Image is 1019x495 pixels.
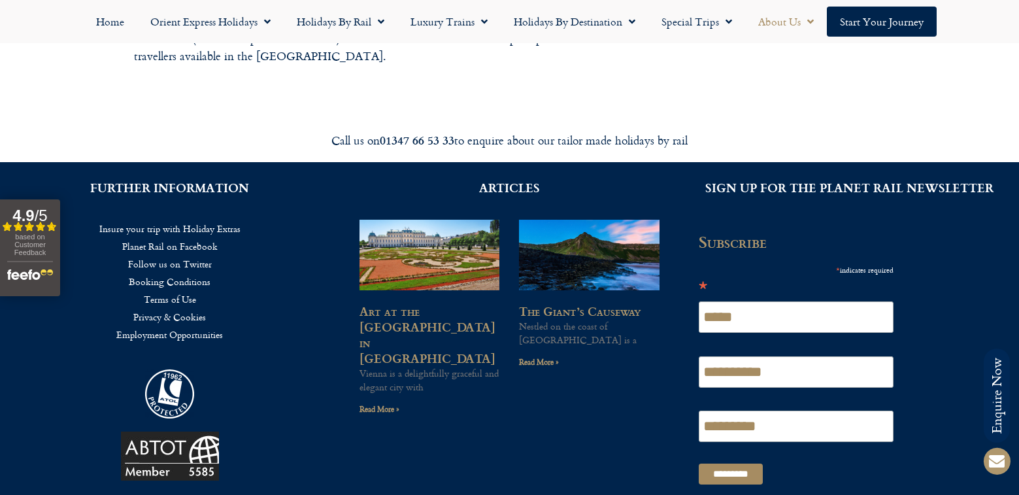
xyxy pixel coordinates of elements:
a: Luxury Trains [397,7,501,37]
a: Privacy & Cookies [20,308,320,326]
a: Terms of Use [20,290,320,308]
a: Follow us on Twitter [20,255,320,273]
a: Planet Rail on Facebook [20,237,320,255]
a: Art at the [GEOGRAPHIC_DATA] in [GEOGRAPHIC_DATA] [359,302,495,367]
img: ABTOT Black logo 5585 (002) [121,432,219,481]
a: Holidays by Destination [501,7,648,37]
a: Start your Journey [827,7,937,37]
div: Call us on to enquire about our tailor made holidays by rail [144,133,876,148]
a: The Giant’s Causeway [519,302,641,320]
strong: 01347 66 53 33 [380,131,454,148]
p: Vienna is a delightfully graceful and elegant city with [359,366,500,394]
h2: Subscribe [699,233,901,251]
p: Nestled on the coast of [GEOGRAPHIC_DATA] is a [519,319,660,347]
a: About Us [745,7,827,37]
nav: Menu [20,220,320,343]
a: Orient Express Holidays [137,7,284,37]
a: Insure your trip with Holiday Extras [20,220,320,237]
img: atol_logo-1 [145,369,194,418]
nav: Menu [7,7,1012,37]
h2: ARTICLES [359,182,660,194]
a: Booking Conditions [20,273,320,290]
h2: FURTHER INFORMATION [20,182,320,194]
a: Home [83,7,137,37]
a: Holidays by Rail [284,7,397,37]
a: Special Trips [648,7,745,37]
a: Read more about Art at the Belvedere Palace in Vienna [359,403,399,415]
h2: SIGN UP FOR THE PLANET RAIL NEWSLETTER [699,182,999,194]
a: Employment Opportunities [20,326,320,343]
a: Read more about The Giant’s Causeway [519,356,559,368]
div: indicates required [699,261,894,277]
